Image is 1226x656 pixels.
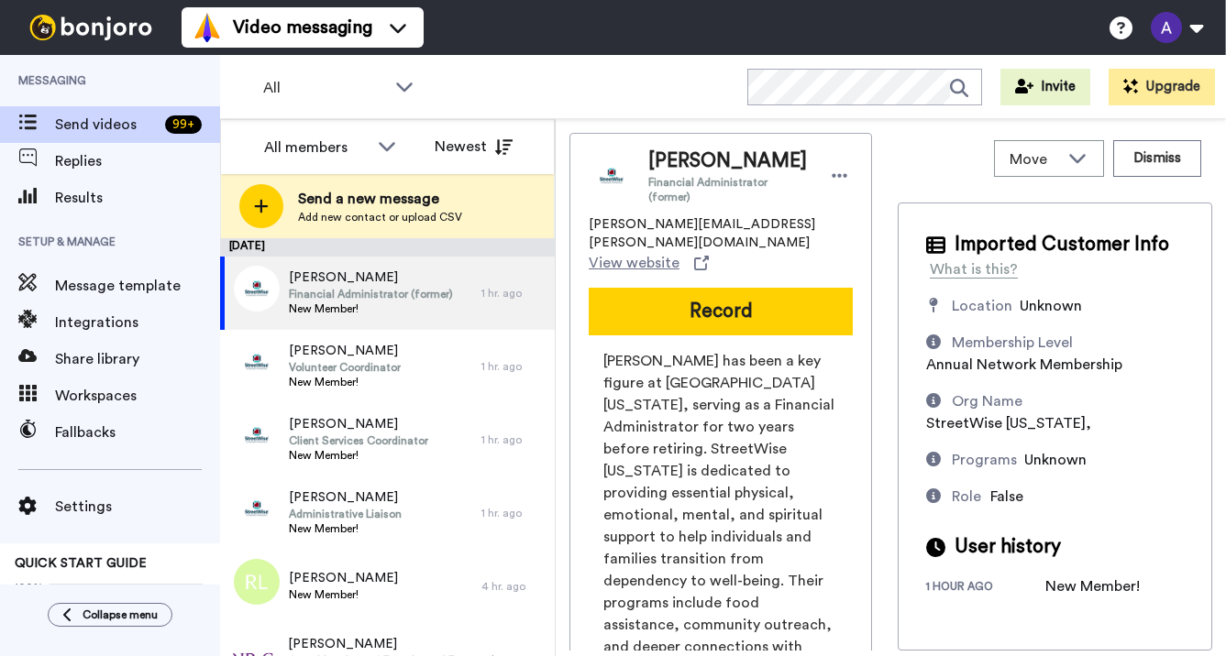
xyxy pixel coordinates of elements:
div: 1 hr. ago [481,432,546,447]
span: Message template [55,275,220,297]
span: [PERSON_NAME][EMAIL_ADDRESS][PERSON_NAME][DOMAIN_NAME] [589,215,853,252]
div: Org Name [952,390,1022,412]
span: StreetWise [US_STATE], [926,416,1091,431]
span: [PERSON_NAME] [288,635,472,653]
div: Role [952,486,981,508]
span: New Member! [289,301,453,316]
span: Imported Customer Info [955,231,1169,258]
span: [PERSON_NAME] [648,148,808,175]
span: [PERSON_NAME] [289,488,402,507]
span: Unknown [1020,299,1082,313]
img: 25b84408-3007-4872-8a4a-d2d52a89d8f1.png [234,412,280,458]
div: 99 + [165,115,202,134]
img: ea88cadf-0aa9-47f4-893c-31689142619f.png [234,486,280,531]
button: Invite [1000,69,1090,105]
span: [PERSON_NAME] [289,268,453,287]
span: Replies [55,150,220,172]
div: What is this? [930,258,1018,280]
span: Move [1010,148,1059,170]
span: User history [955,533,1061,561]
span: Settings [55,496,220,518]
a: View website [589,252,709,274]
div: 1 hr. ago [481,359,546,374]
span: Workspaces [55,385,220,407]
div: Programs [952,449,1017,471]
img: 27bbc97d-cff8-4152-aabc-ae024f5abf7e.png [234,339,280,385]
span: New Member! [289,448,428,463]
button: Record [589,288,853,335]
button: Collapse menu [48,603,172,627]
span: Share library [55,348,220,370]
span: Video messaging [233,15,372,40]
button: Newest [421,128,526,165]
div: 4 hr. ago [481,579,546,594]
div: Location [952,295,1012,317]
span: New Member! [289,521,402,536]
span: Financial Administrator (former) [648,175,808,204]
span: View website [589,252,679,274]
span: False [990,489,1023,504]
span: Results [55,187,220,209]
span: Administrative Liaison [289,507,402,521]
span: New Member! [289,375,401,389]
div: [DATE] [220,238,555,257]
span: All [263,77,386,99]
span: QUICK START GUIDE [15,557,147,570]
img: 55987648-0d9f-4121-9ea9-a5d303dd368c.png [234,266,280,312]
button: Dismiss [1113,140,1201,177]
div: 1 hr. ago [481,506,546,520]
div: Membership Level [952,332,1073,354]
img: bj-logo-header-white.svg [22,15,160,40]
span: Financial Administrator (former) [289,287,453,301]
img: rl.png [234,559,280,605]
div: All members [264,137,369,159]
span: [PERSON_NAME] [289,342,401,360]
span: Integrations [55,312,220,333]
span: 100% [15,580,43,595]
span: Fallbacks [55,421,220,443]
span: Client Services Coordinator [289,433,428,448]
div: New Member! [1045,575,1140,597]
span: New Member! [289,587,398,602]
span: Add new contact or upload CSV [298,210,462,224]
img: Image of Diane Ramunno [589,153,635,199]
span: Annual Network Membership [926,357,1122,372]
span: Send a new message [298,188,462,210]
span: Volunteer Coordinator [289,360,401,375]
img: vm-color.svg [193,13,222,42]
button: Upgrade [1109,69,1215,105]
div: 1 hour ago [926,579,1045,597]
span: [PERSON_NAME] [289,415,428,433]
span: Collapse menu [83,607,158,622]
span: Send videos [55,114,158,136]
div: 1 hr. ago [481,286,546,301]
span: [PERSON_NAME] [289,569,398,587]
span: Unknown [1024,453,1087,467]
